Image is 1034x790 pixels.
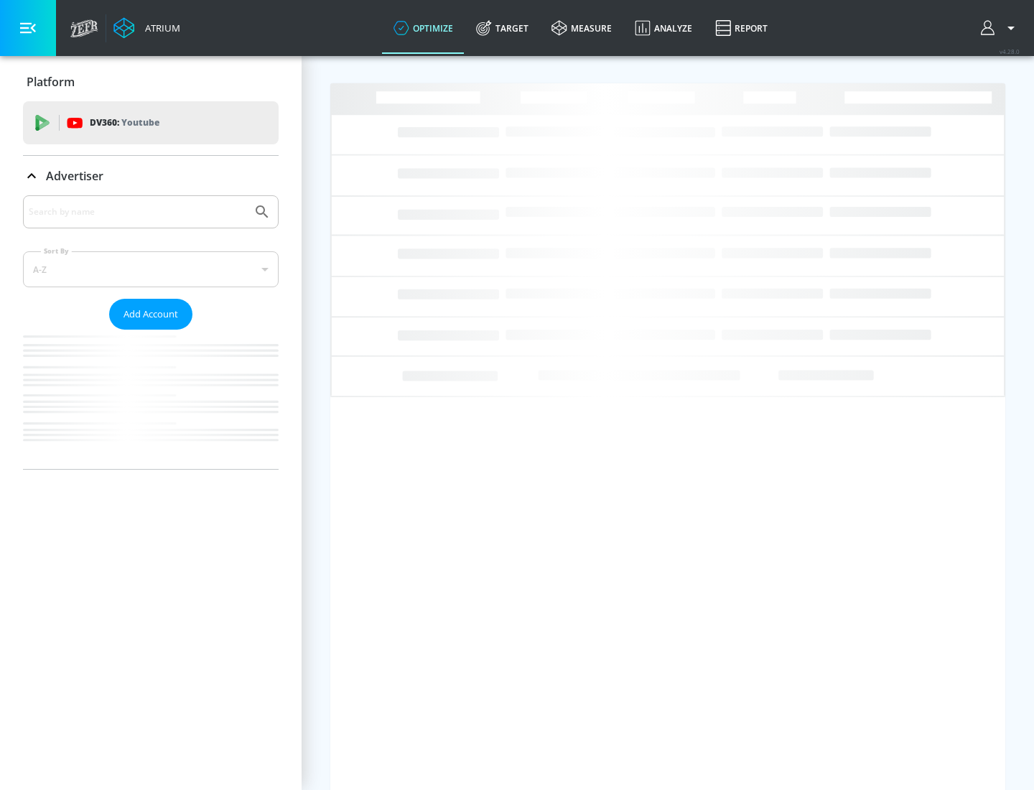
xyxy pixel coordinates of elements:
a: Target [465,2,540,54]
a: optimize [382,2,465,54]
div: Advertiser [23,195,279,469]
p: Advertiser [46,168,103,184]
p: Youtube [121,115,159,130]
p: DV360: [90,115,159,131]
nav: list of Advertiser [23,330,279,469]
span: v 4.28.0 [1000,47,1020,55]
a: Atrium [113,17,180,39]
a: Report [704,2,779,54]
div: A-Z [23,251,279,287]
a: measure [540,2,623,54]
input: Search by name [29,203,246,221]
span: Add Account [124,306,178,322]
p: Platform [27,74,75,90]
div: DV360: Youtube [23,101,279,144]
button: Add Account [109,299,192,330]
a: Analyze [623,2,704,54]
div: Advertiser [23,156,279,196]
div: Atrium [139,22,180,34]
div: Platform [23,62,279,102]
label: Sort By [41,246,72,256]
